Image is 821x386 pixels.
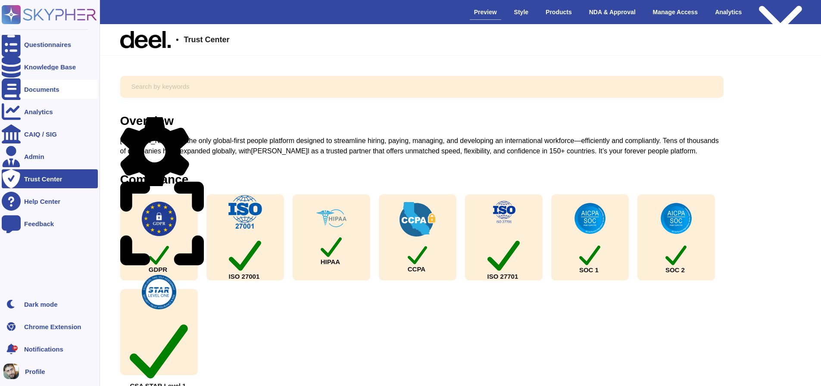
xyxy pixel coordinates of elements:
div: Help Center [24,198,60,205]
div: Analytics [711,5,746,19]
a: Trust Center [2,169,98,188]
div: Overview [120,115,174,127]
img: check [316,209,347,227]
div: Questionnaires [24,41,71,48]
input: Search by keywords [126,79,718,94]
div: SOC 1 [579,243,600,273]
div: Dark mode [24,301,58,308]
div: Chrome Extension [24,324,81,330]
span: Profile [25,368,45,375]
a: Feedback [2,214,98,233]
a: CAIQ / SIG [2,125,98,143]
div: 9+ [12,346,18,351]
button: user [2,362,25,381]
div: Manage Access [649,5,702,19]
div: [PERSON_NAME]l is the only global-first people platform designed to streamline hiring, paying, ma... [120,136,724,156]
div: GDPR [149,243,169,273]
img: check [400,202,435,237]
a: Documents [2,80,98,99]
div: ISO 27701 [487,236,520,280]
div: HIPAA [321,234,342,265]
img: user [3,364,19,379]
span: Trust Center [184,36,230,44]
a: Help Center [2,192,98,211]
span: Notifications [24,346,63,352]
a: Knowledge Base [2,57,98,76]
img: check [227,195,263,229]
div: Preview [470,5,501,20]
div: CAIQ / SIG [24,131,57,137]
div: Compliance [120,174,189,186]
div: Feedback [24,221,54,227]
div: Trust Center [24,176,62,182]
a: Admin [2,147,98,166]
div: Products [541,5,576,19]
div: Documents [24,86,59,93]
div: SOC 2 [665,243,687,273]
a: Chrome Extension [2,317,98,336]
img: check [142,275,176,309]
span: • [176,36,178,44]
img: check [487,195,521,229]
div: NDA & Approval [585,5,640,19]
a: Questionnaires [2,35,98,54]
div: Analytics [24,109,53,115]
img: Company Banner [120,31,171,48]
div: CCPA [408,243,428,272]
div: Admin [24,153,44,160]
img: check [659,201,693,236]
div: ISO 27001 [229,236,262,280]
div: Style [510,5,533,19]
img: check [573,201,607,236]
div: Knowledge Base [24,64,76,70]
a: Analytics [2,102,98,121]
